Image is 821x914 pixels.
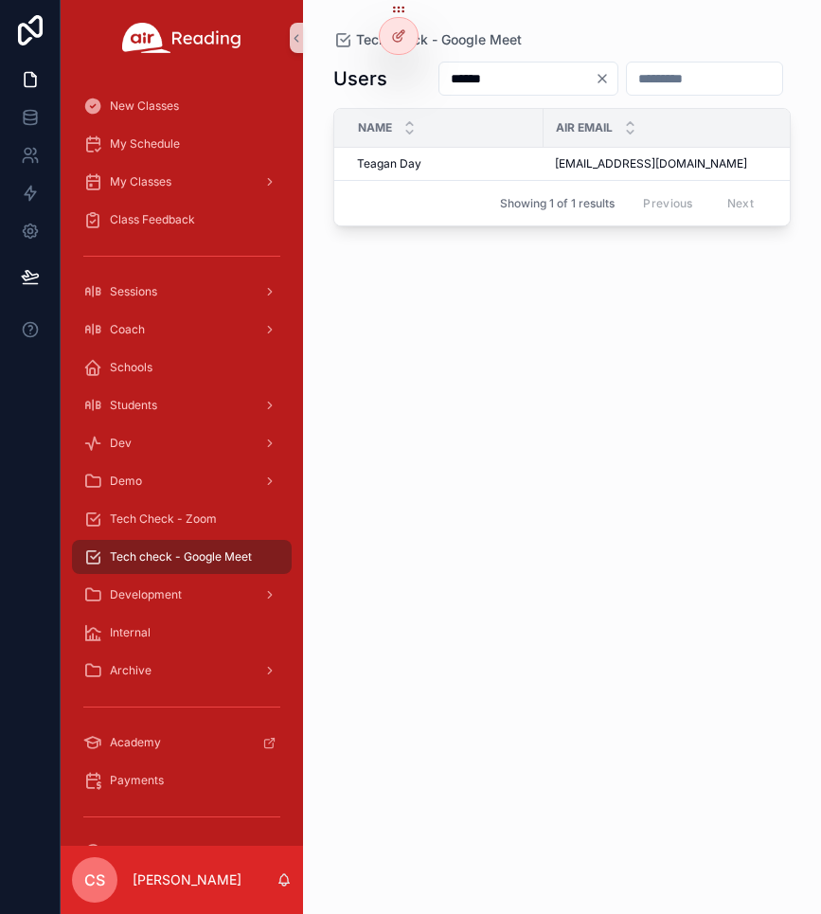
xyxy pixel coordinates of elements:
[72,763,292,798] a: Payments
[72,165,292,199] a: My Classes
[110,436,132,451] span: Dev
[110,845,154,860] span: Account
[72,89,292,123] a: New Classes
[110,549,252,565] span: Tech check - Google Meet
[72,616,292,650] a: Internal
[110,474,142,489] span: Demo
[110,625,151,640] span: Internal
[72,835,292,869] a: Account
[110,360,152,375] span: Schools
[595,71,617,86] button: Clear
[110,212,195,227] span: Class Feedback
[72,654,292,688] a: Archive
[556,120,613,135] span: Air Email
[110,398,157,413] span: Students
[110,136,180,152] span: My Schedule
[72,127,292,161] a: My Schedule
[122,23,241,53] img: App logo
[358,120,392,135] span: Name
[110,322,145,337] span: Coach
[333,30,522,49] a: Tech check - Google Meet
[133,870,241,889] p: [PERSON_NAME]
[72,464,292,498] a: Demo
[110,663,152,678] span: Archive
[84,869,105,891] span: CS
[72,726,292,760] a: Academy
[72,502,292,536] a: Tech Check - Zoom
[72,203,292,237] a: Class Feedback
[555,156,747,171] span: [EMAIL_ADDRESS][DOMAIN_NAME]
[110,587,182,602] span: Development
[110,773,164,788] span: Payments
[72,275,292,309] a: Sessions
[72,426,292,460] a: Dev
[110,174,171,189] span: My Classes
[72,540,292,574] a: Tech check - Google Meet
[110,284,157,299] span: Sessions
[72,388,292,422] a: Students
[72,578,292,612] a: Development
[333,65,387,92] h1: Users
[61,76,303,846] div: scrollable content
[357,156,421,171] span: Teagan Day
[72,350,292,385] a: Schools
[110,735,161,750] span: Academy
[500,196,615,211] span: Showing 1 of 1 results
[72,313,292,347] a: Coach
[110,511,217,527] span: Tech Check - Zoom
[110,99,179,114] span: New Classes
[356,30,522,49] span: Tech check - Google Meet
